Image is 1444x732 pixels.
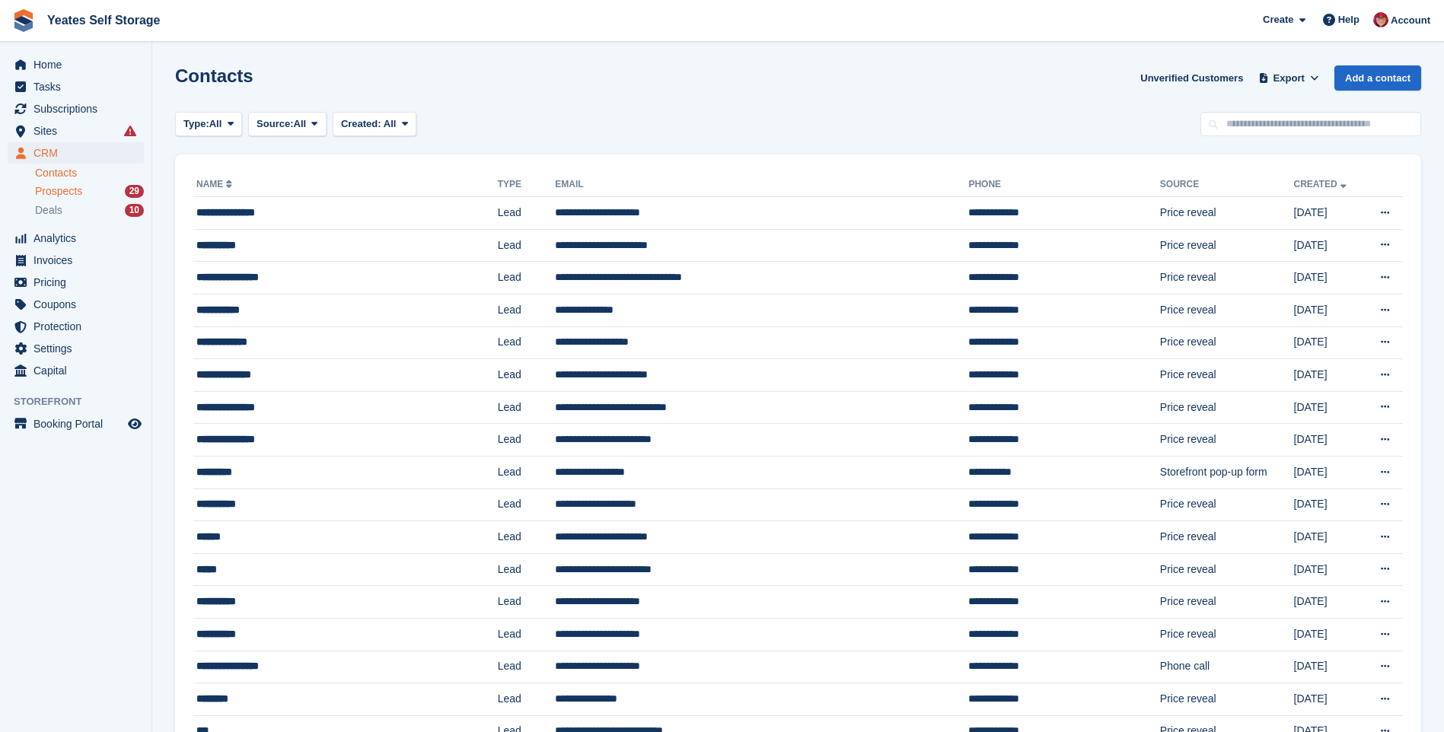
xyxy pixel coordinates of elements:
a: menu [8,54,144,75]
a: menu [8,98,144,119]
img: stora-icon-8386f47178a22dfd0bd8f6a31ec36ba5ce8667c1dd55bd0f319d3a0aa187defe.svg [12,9,35,32]
td: [DATE] [1294,618,1363,651]
span: All [384,118,397,129]
span: Account [1391,13,1430,28]
span: Sites [33,120,125,142]
a: Created [1294,179,1350,189]
a: menu [8,76,144,97]
span: Subscriptions [33,98,125,119]
span: Capital [33,360,125,381]
td: [DATE] [1294,586,1363,619]
span: All [294,116,307,132]
th: Source [1160,173,1294,197]
span: Protection [33,316,125,337]
td: Price reveal [1160,553,1294,586]
td: Price reveal [1160,262,1294,294]
span: Analytics [33,228,125,249]
td: Lead [498,197,556,230]
td: Lead [498,424,556,457]
span: Export [1273,71,1305,86]
td: Lead [498,521,556,554]
a: menu [8,250,144,271]
span: All [209,116,222,132]
td: Lead [498,683,556,716]
div: 10 [125,204,144,217]
span: Source: [257,116,293,132]
span: Prospects [35,184,82,199]
td: [DATE] [1294,424,1363,457]
td: Lead [498,489,556,521]
td: Price reveal [1160,197,1294,230]
div: 29 [125,185,144,198]
a: menu [8,120,144,142]
td: Price reveal [1160,326,1294,359]
span: CRM [33,142,125,164]
a: menu [8,142,144,164]
td: Price reveal [1160,521,1294,554]
td: Lead [498,229,556,262]
a: Contacts [35,166,144,180]
a: menu [8,360,144,381]
td: Lead [498,326,556,359]
td: [DATE] [1294,391,1363,424]
a: Unverified Customers [1134,65,1249,91]
img: Wendie Tanner [1373,12,1388,27]
td: Price reveal [1160,683,1294,716]
td: Lead [498,359,556,392]
a: Name [196,179,235,189]
span: Created: [341,118,381,129]
td: [DATE] [1294,651,1363,683]
td: Lead [498,391,556,424]
td: Price reveal [1160,489,1294,521]
span: Invoices [33,250,125,271]
td: [DATE] [1294,326,1363,359]
a: Add a contact [1334,65,1421,91]
span: Deals [35,203,62,218]
a: menu [8,228,144,249]
td: Price reveal [1160,586,1294,619]
td: [DATE] [1294,359,1363,392]
th: Phone [968,173,1159,197]
button: Source: All [248,112,327,137]
button: Export [1255,65,1322,91]
span: Create [1263,12,1293,27]
span: Tasks [33,76,125,97]
td: [DATE] [1294,683,1363,716]
a: Yeates Self Storage [41,8,167,33]
td: [DATE] [1294,521,1363,554]
i: Smart entry sync failures have occurred [124,125,136,137]
td: Lead [498,262,556,294]
a: menu [8,338,144,359]
a: menu [8,272,144,293]
td: [DATE] [1294,197,1363,230]
a: Preview store [126,415,144,433]
td: [DATE] [1294,262,1363,294]
span: Help [1338,12,1360,27]
th: Email [555,173,968,197]
button: Created: All [333,112,416,137]
span: Home [33,54,125,75]
a: Deals 10 [35,202,144,218]
a: menu [8,413,144,434]
td: [DATE] [1294,294,1363,326]
span: Booking Portal [33,413,125,434]
span: Storefront [14,394,151,409]
td: Lead [498,651,556,683]
a: Prospects 29 [35,183,144,199]
td: Lead [498,456,556,489]
span: Pricing [33,272,125,293]
td: [DATE] [1294,229,1363,262]
td: Lead [498,586,556,619]
a: menu [8,316,144,337]
td: Price reveal [1160,359,1294,392]
td: Lead [498,618,556,651]
td: [DATE] [1294,456,1363,489]
span: Coupons [33,294,125,315]
a: menu [8,294,144,315]
td: [DATE] [1294,489,1363,521]
td: Price reveal [1160,618,1294,651]
td: Storefront pop-up form [1160,456,1294,489]
td: Lead [498,553,556,586]
span: Type: [183,116,209,132]
td: Price reveal [1160,424,1294,457]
